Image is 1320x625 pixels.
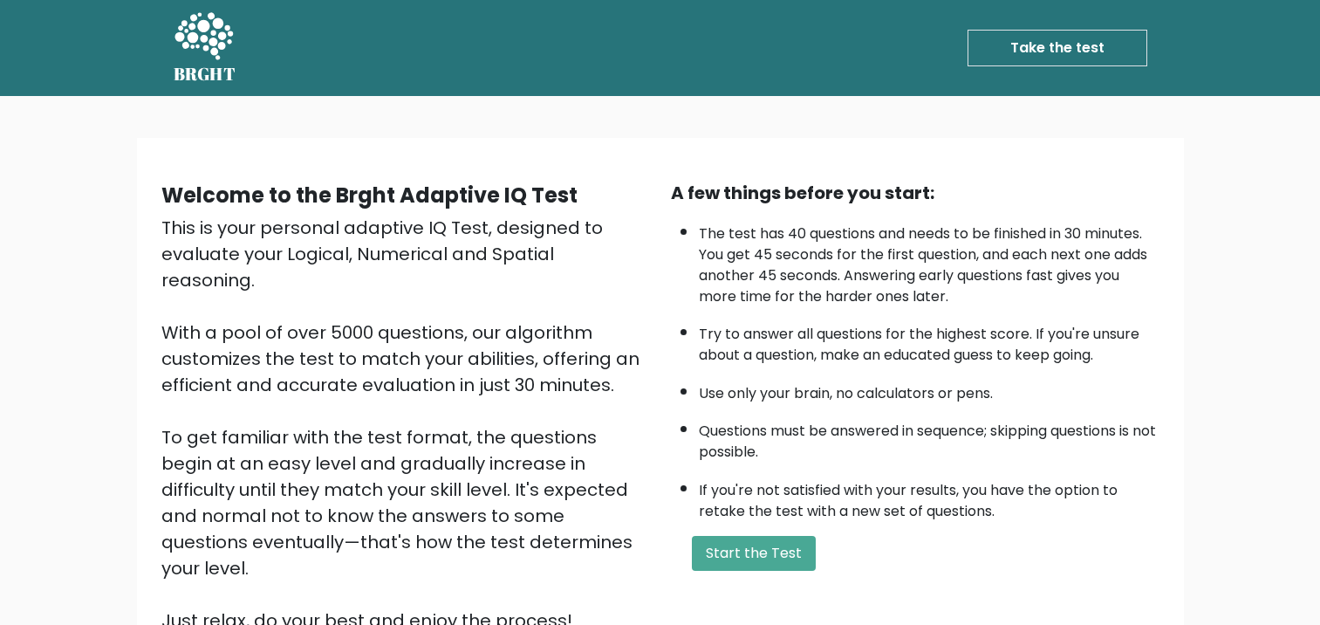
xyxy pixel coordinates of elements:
[699,412,1159,463] li: Questions must be answered in sequence; skipping questions is not possible.
[968,30,1147,66] a: Take the test
[174,7,236,89] a: BRGHT
[699,471,1159,522] li: If you're not satisfied with your results, you have the option to retake the test with a new set ...
[161,181,578,209] b: Welcome to the Brght Adaptive IQ Test
[699,215,1159,307] li: The test has 40 questions and needs to be finished in 30 minutes. You get 45 seconds for the firs...
[671,180,1159,206] div: A few things before you start:
[699,374,1159,404] li: Use only your brain, no calculators or pens.
[699,315,1159,366] li: Try to answer all questions for the highest score. If you're unsure about a question, make an edu...
[174,64,236,85] h5: BRGHT
[692,536,816,571] button: Start the Test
